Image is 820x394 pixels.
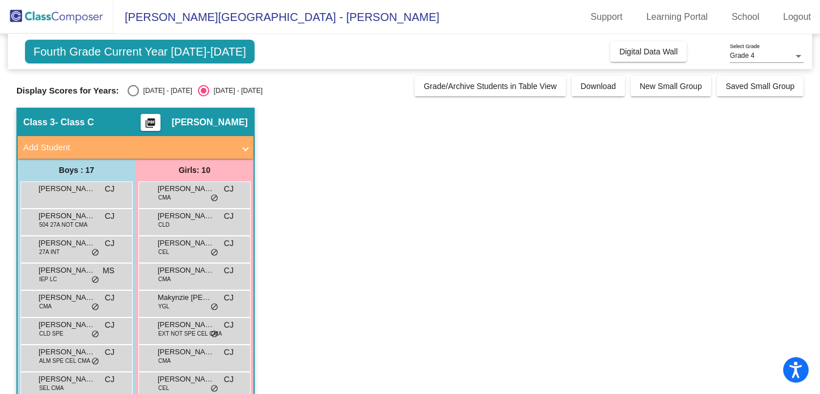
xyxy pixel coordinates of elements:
mat-icon: picture_as_pdf [143,117,157,133]
span: 504 27A NOT CMA [39,221,87,229]
span: CLD [158,221,170,229]
button: Saved Small Group [717,76,804,96]
span: Saved Small Group [726,82,794,91]
mat-radio-group: Select an option [128,85,263,96]
span: do_not_disturb_alt [91,330,99,339]
span: [PERSON_NAME][GEOGRAPHIC_DATA] - [PERSON_NAME] [113,8,439,26]
span: ALM SPE CEL CMA [39,357,90,365]
span: IEP LC [39,275,57,283]
span: CEL [158,248,169,256]
span: [PERSON_NAME] [39,238,95,249]
span: Class 3 [23,117,55,128]
span: [PERSON_NAME] [158,238,214,249]
a: Logout [774,8,820,26]
span: do_not_disturb_alt [210,248,218,257]
a: School [722,8,768,26]
span: CJ [105,346,115,358]
span: SEL CMA [39,384,64,392]
span: 27A INT [39,248,60,256]
span: CJ [105,210,115,222]
div: [DATE] - [DATE] [139,86,192,96]
span: CJ [105,319,115,331]
span: [PERSON_NAME] [158,346,214,358]
mat-panel-title: Add Student [23,141,234,154]
div: Girls: 10 [136,159,253,181]
span: do_not_disturb_alt [210,194,218,203]
span: do_not_disturb_alt [210,384,218,393]
span: - Class C [55,117,94,128]
span: [PERSON_NAME] [PERSON_NAME] [158,319,214,331]
span: CJ [224,265,234,277]
button: Digital Data Wall [610,41,687,62]
button: Download [572,76,625,96]
span: CMA [158,193,171,202]
mat-expansion-panel-header: Add Student [18,136,253,159]
a: Support [582,8,632,26]
div: [DATE] - [DATE] [209,86,263,96]
span: do_not_disturb_alt [91,357,99,366]
span: do_not_disturb_alt [210,303,218,312]
button: New Small Group [631,76,711,96]
div: Boys : 17 [18,159,136,181]
a: Learning Portal [637,8,717,26]
span: CJ [224,319,234,331]
span: CJ [224,183,234,195]
span: [PERSON_NAME] [158,265,214,276]
span: CJ [105,374,115,385]
span: do_not_disturb_alt [91,248,99,257]
span: CJ [224,292,234,304]
span: do_not_disturb_alt [91,303,99,312]
span: do_not_disturb_alt [91,276,99,285]
span: New Small Group [640,82,702,91]
span: [PERSON_NAME] [39,374,95,385]
span: [PERSON_NAME] [39,292,95,303]
button: Grade/Archive Students in Table View [415,76,566,96]
span: [PERSON_NAME] [39,210,95,222]
span: Makynzie [PERSON_NAME] [158,292,214,303]
span: CJ [224,374,234,385]
span: CJ [105,183,115,195]
span: Digital Data Wall [619,47,678,56]
span: Grade 4 [730,52,754,60]
span: CJ [224,346,234,358]
span: CMA [158,275,171,283]
span: CMA [158,357,171,365]
span: [PERSON_NAME] [172,117,248,128]
span: CJ [105,292,115,304]
span: Download [581,82,616,91]
span: MS [103,265,115,277]
span: CMA [39,302,52,311]
span: [PERSON_NAME] [39,183,95,194]
span: [PERSON_NAME] [39,346,95,358]
span: Fourth Grade Current Year [DATE]-[DATE] [25,40,255,63]
span: CJ [105,238,115,249]
span: EXT NOT SPE CEL CMA [158,329,222,338]
span: [PERSON_NAME] [39,265,95,276]
span: Grade/Archive Students in Table View [424,82,557,91]
span: do_not_disturb_alt [210,330,218,339]
span: CEL [158,384,169,392]
span: CJ [224,210,234,222]
span: [PERSON_NAME] [158,374,214,385]
span: [PERSON_NAME] [158,183,214,194]
span: Display Scores for Years: [16,86,119,96]
span: CJ [224,238,234,249]
button: Print Students Details [141,114,160,131]
span: CLD SPE [39,329,64,338]
span: [PERSON_NAME] [39,319,95,331]
span: YGL [158,302,170,311]
span: [PERSON_NAME] [158,210,214,222]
